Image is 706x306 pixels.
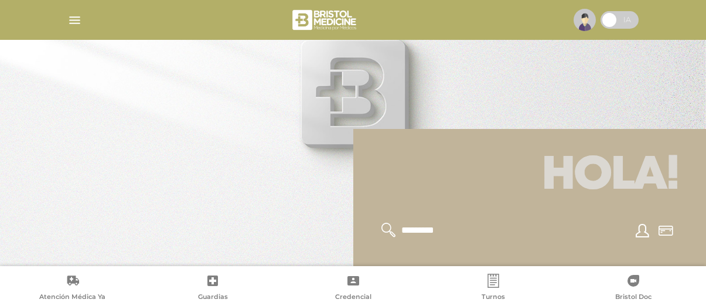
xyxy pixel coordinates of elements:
[335,293,371,303] span: Credencial
[482,293,505,303] span: Turnos
[142,274,282,304] a: Guardias
[564,274,704,304] a: Bristol Doc
[198,293,228,303] span: Guardias
[367,143,693,209] h1: Hola!
[574,9,596,31] img: profile-placeholder.svg
[283,274,423,304] a: Credencial
[615,293,652,303] span: Bristol Doc
[2,274,142,304] a: Atención Médica Ya
[423,274,563,304] a: Turnos
[67,13,82,28] img: Cober_menu-lines-white.svg
[39,293,105,303] span: Atención Médica Ya
[291,6,360,34] img: bristol-medicine-blanco.png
